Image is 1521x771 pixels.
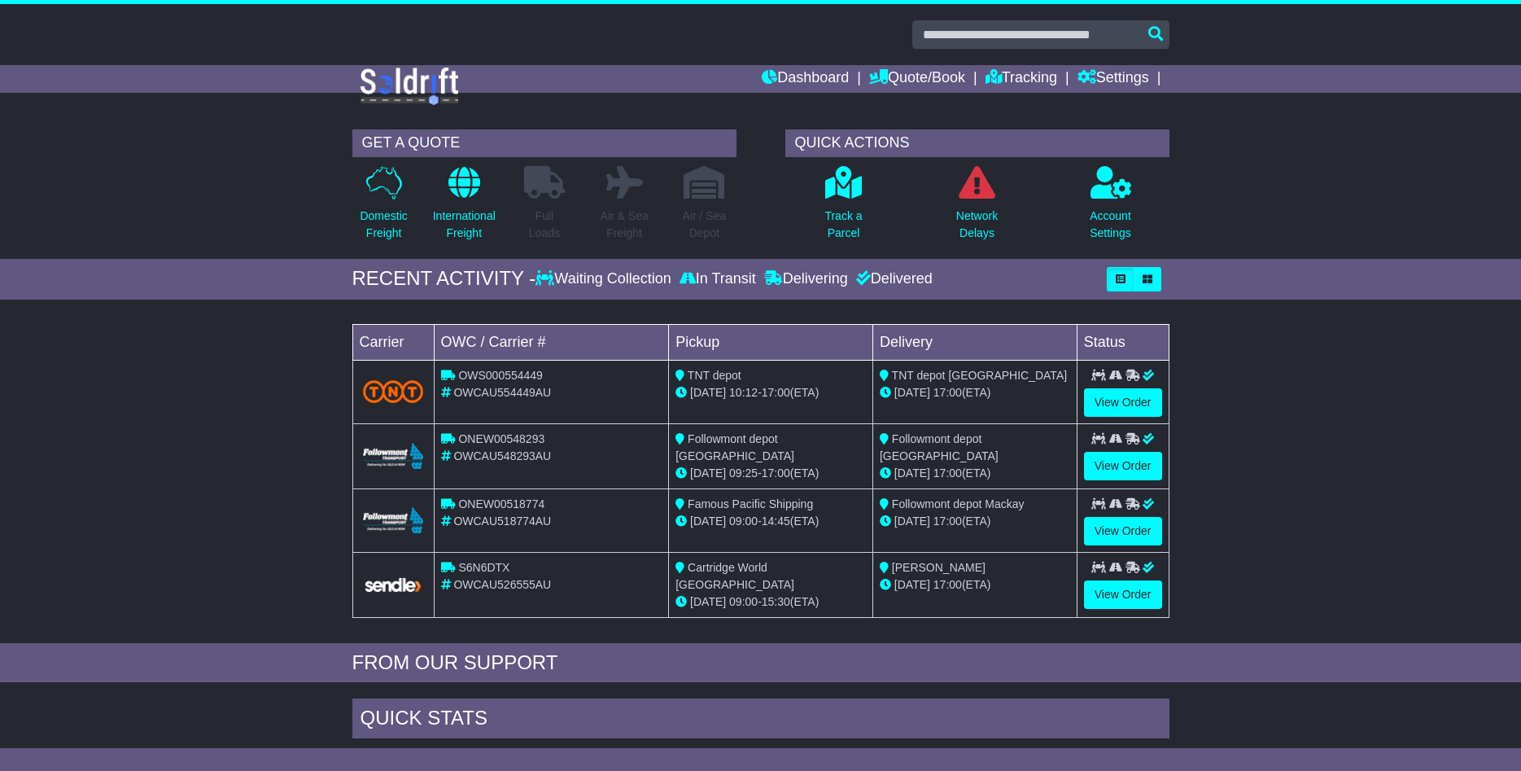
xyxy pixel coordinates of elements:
[690,595,726,608] span: [DATE]
[892,369,1068,382] span: TNT depot [GEOGRAPHIC_DATA]
[363,380,424,402] img: TNT_Domestic.png
[1077,65,1149,93] a: Settings
[762,386,790,399] span: 17:00
[458,497,544,510] span: ONEW00518774
[1077,324,1169,360] td: Status
[824,208,862,242] p: Track a Parcel
[729,386,758,399] span: 10:12
[675,465,866,482] div: - (ETA)
[869,65,965,93] a: Quote/Book
[688,369,741,382] span: TNT depot
[1084,580,1162,609] a: View Order
[762,515,790,528] span: 14:45
[675,561,794,591] span: Cartridge World [GEOGRAPHIC_DATA]
[453,386,551,399] span: OWCAU554449AU
[1084,452,1162,480] a: View Order
[880,465,1070,482] div: (ETA)
[852,270,933,288] div: Delivered
[729,467,758,480] span: 09:25
[729,595,758,608] span: 09:00
[690,515,726,528] span: [DATE]
[675,594,866,611] div: - (ETA)
[785,129,1169,157] div: QUICK ACTIONS
[453,515,551,528] span: OWCAU518774AU
[352,699,1169,743] div: Quick Stats
[892,497,1025,510] span: Followmont depot Mackay
[760,270,852,288] div: Delivering
[892,561,986,574] span: [PERSON_NAME]
[360,208,407,242] p: Domestic Freight
[762,65,849,93] a: Dashboard
[690,386,726,399] span: [DATE]
[1084,517,1162,545] a: View Order
[675,384,866,401] div: - (ETA)
[933,467,962,480] span: 17:00
[434,324,669,360] td: OWC / Carrier #
[986,65,1057,93] a: Tracking
[880,576,1070,594] div: (ETA)
[458,432,544,445] span: ONEW00548293
[894,515,930,528] span: [DATE]
[933,386,962,399] span: 17:00
[894,467,930,480] span: [DATE]
[433,208,496,242] p: International Freight
[955,165,999,251] a: NetworkDelays
[690,467,726,480] span: [DATE]
[933,515,962,528] span: 17:00
[762,467,790,480] span: 17:00
[824,165,863,251] a: Track aParcel
[762,595,790,608] span: 15:30
[458,561,509,574] span: S6N6DTX
[363,443,424,470] img: Followmont_Transport.png
[956,208,998,242] p: Network Delays
[453,449,551,462] span: OWCAU548293AU
[1090,208,1131,242] p: Account Settings
[880,513,1070,530] div: (ETA)
[535,270,675,288] div: Waiting Collection
[872,324,1077,360] td: Delivery
[688,497,813,510] span: Famous Pacific Shipping
[352,651,1169,675] div: FROM OUR SUPPORT
[729,515,758,528] span: 09:00
[363,507,424,534] img: Followmont_Transport.png
[359,165,408,251] a: DomesticFreight
[352,129,736,157] div: GET A QUOTE
[352,324,434,360] td: Carrier
[675,513,866,530] div: - (ETA)
[880,384,1070,401] div: (ETA)
[933,578,962,591] span: 17:00
[675,432,794,462] span: Followmont depot [GEOGRAPHIC_DATA]
[524,208,565,242] p: Full Loads
[363,576,424,594] img: GetCarrierServiceLogo
[669,324,873,360] td: Pickup
[880,432,999,462] span: Followmont depot [GEOGRAPHIC_DATA]
[352,267,536,291] div: RECENT ACTIVITY -
[894,386,930,399] span: [DATE]
[1089,165,1132,251] a: AccountSettings
[601,208,649,242] p: Air & Sea Freight
[1084,388,1162,417] a: View Order
[683,208,727,242] p: Air / Sea Depot
[675,270,760,288] div: In Transit
[453,578,551,591] span: OWCAU526555AU
[894,578,930,591] span: [DATE]
[458,369,543,382] span: OWS000554449
[432,165,496,251] a: InternationalFreight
